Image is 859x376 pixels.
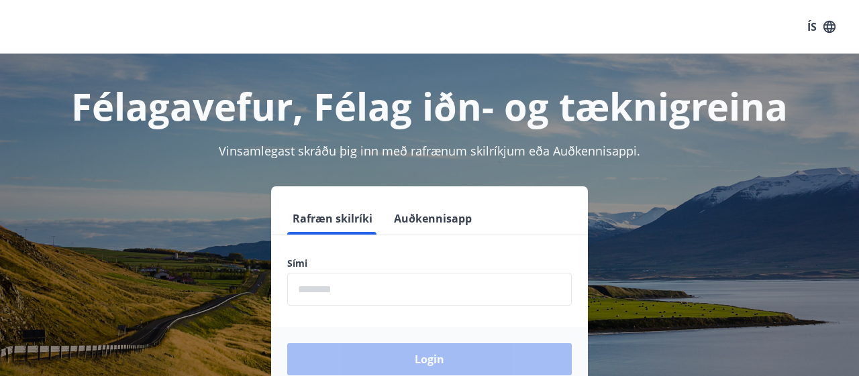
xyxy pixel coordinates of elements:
[16,80,843,131] h1: Félagavefur, Félag iðn- og tæknigreina
[800,15,843,39] button: ÍS
[219,143,640,159] span: Vinsamlegast skráðu þig inn með rafrænum skilríkjum eða Auðkennisappi.
[287,257,572,270] label: Sími
[287,202,378,235] button: Rafræn skilríki
[389,202,477,235] button: Auðkennisapp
